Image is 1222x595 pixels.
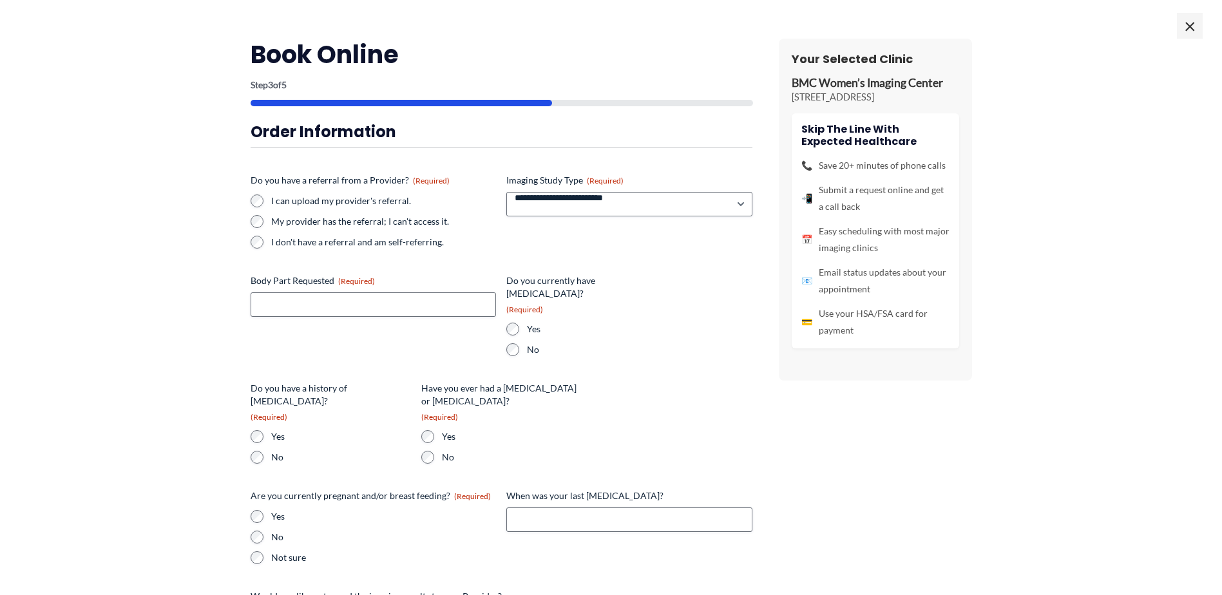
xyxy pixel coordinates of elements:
span: (Required) [413,176,450,185]
span: (Required) [454,491,491,501]
label: When was your last [MEDICAL_DATA]? [506,489,752,502]
li: Use your HSA/FSA card for payment [801,305,950,339]
span: (Required) [587,176,624,185]
legend: Do you have a history of [MEDICAL_DATA]? [251,382,411,422]
span: 3 [268,79,273,90]
li: Submit a request online and get a call back [801,182,950,215]
label: Body Part Requested [251,274,497,287]
label: Yes [271,510,497,523]
span: 5 [282,79,287,90]
label: No [271,531,497,543]
label: I don't have a referral and am self-referring. [271,236,497,249]
label: Yes [527,323,667,335]
span: (Required) [338,276,375,286]
p: [STREET_ADDRESS] [792,91,959,104]
label: No [271,451,411,464]
p: Step of [251,80,753,90]
span: (Required) [506,305,543,314]
span: (Required) [251,412,287,422]
label: Yes [271,430,411,443]
legend: Do you have a referral from a Provider? [251,174,450,187]
span: 📧 [801,272,812,289]
label: I can upload my provider's referral. [271,194,497,207]
li: Save 20+ minutes of phone calls [801,157,950,174]
h2: Book Online [251,39,753,70]
span: × [1177,13,1203,39]
h3: Order Information [251,122,753,142]
legend: Have you ever had a [MEDICAL_DATA] or [MEDICAL_DATA]? [421,382,582,422]
span: 📞 [801,157,812,174]
label: Imaging Study Type [506,174,752,187]
label: Not sure [271,551,497,564]
legend: Do you currently have [MEDICAL_DATA]? [506,274,667,315]
label: No [442,451,582,464]
label: My provider has the referral; I can't access it. [271,215,497,228]
span: 💳 [801,314,812,330]
h3: Your Selected Clinic [792,52,959,66]
h4: Skip the line with Expected Healthcare [801,123,950,147]
span: 📲 [801,190,812,207]
li: Easy scheduling with most major imaging clinics [801,223,950,256]
span: (Required) [421,412,458,422]
p: BMC Women’s Imaging Center [792,76,959,91]
span: 📅 [801,231,812,248]
li: Email status updates about your appointment [801,264,950,297]
label: No [527,343,667,356]
legend: Are you currently pregnant and/or breast feeding? [251,489,491,502]
label: Yes [442,430,582,443]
